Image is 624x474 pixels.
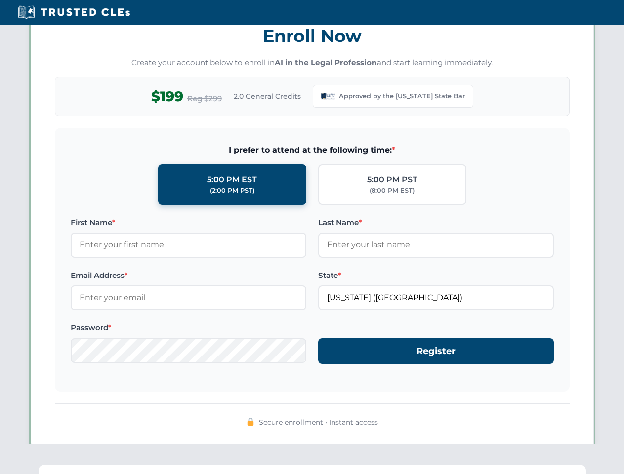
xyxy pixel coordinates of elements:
[318,285,554,310] input: Louisiana (LA)
[210,186,254,196] div: (2:00 PM PST)
[367,173,417,186] div: 5:00 PM PST
[71,233,306,257] input: Enter your first name
[71,144,554,157] span: I prefer to attend at the following time:
[370,186,415,196] div: (8:00 PM EST)
[318,217,554,229] label: Last Name
[234,91,301,102] span: 2.0 General Credits
[71,322,306,334] label: Password
[318,233,554,257] input: Enter your last name
[55,20,570,51] h3: Enroll Now
[318,338,554,364] button: Register
[321,89,335,103] img: Louisiana State Bar
[187,93,222,105] span: Reg $299
[339,91,465,101] span: Approved by the [US_STATE] State Bar
[55,57,570,69] p: Create your account below to enroll in and start learning immediately.
[207,173,257,186] div: 5:00 PM EST
[71,285,306,310] input: Enter your email
[259,417,378,428] span: Secure enrollment • Instant access
[275,58,377,67] strong: AI in the Legal Profession
[15,5,133,20] img: Trusted CLEs
[318,270,554,281] label: State
[71,217,306,229] label: First Name
[71,270,306,281] label: Email Address
[151,85,183,108] span: $199
[247,418,254,426] img: 🔒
